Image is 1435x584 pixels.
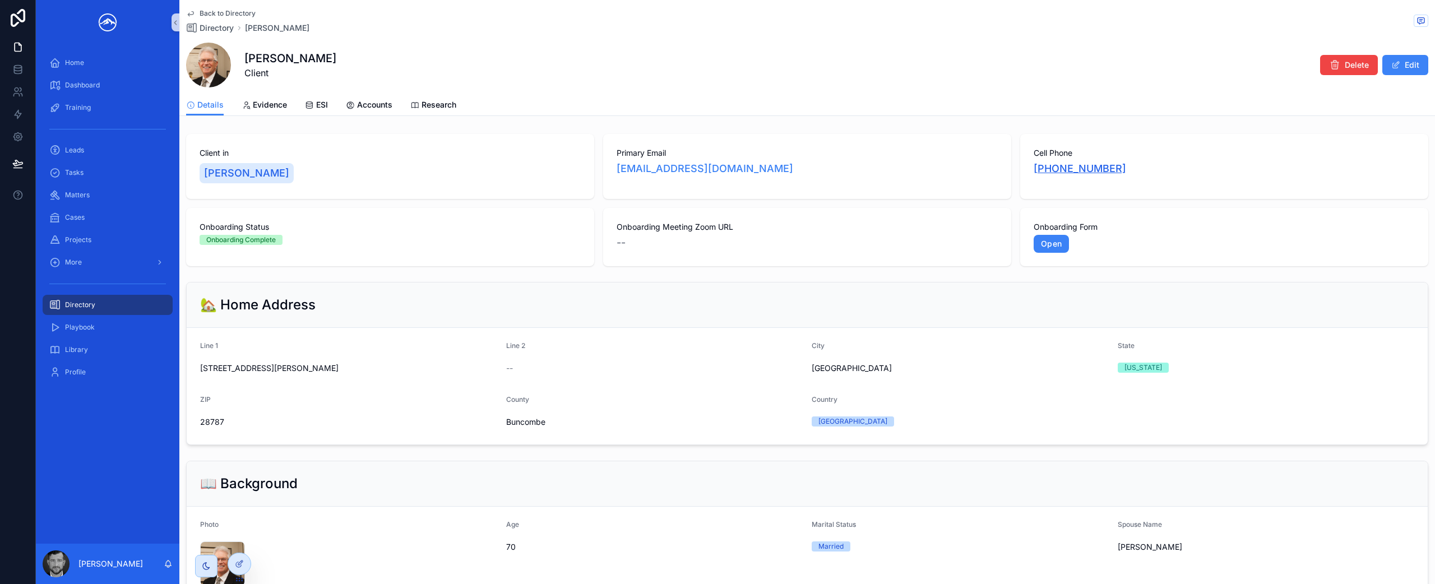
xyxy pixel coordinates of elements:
[1382,55,1428,75] button: Edit
[200,416,497,428] span: 28787
[812,520,856,529] span: Marital Status
[506,395,529,404] span: County
[617,161,793,177] a: [EMAIL_ADDRESS][DOMAIN_NAME]
[65,235,91,244] span: Projects
[43,140,173,160] a: Leads
[253,99,287,110] span: Evidence
[200,395,211,404] span: ZIP
[43,75,173,95] a: Dashboard
[65,323,95,332] span: Playbook
[65,191,90,200] span: Matters
[204,165,289,181] span: [PERSON_NAME]
[200,9,256,18] span: Back to Directory
[346,95,392,117] a: Accounts
[43,163,173,183] a: Tasks
[65,58,84,67] span: Home
[78,558,143,569] p: [PERSON_NAME]
[200,296,316,314] h2: 🏡 Home Address
[43,207,173,228] a: Cases
[617,221,998,233] span: Onboarding Meeting Zoom URL
[43,98,173,118] a: Training
[506,416,803,428] span: Buncombe
[506,541,803,553] span: 70
[43,53,173,73] a: Home
[1118,341,1135,350] span: State
[200,363,497,374] span: [STREET_ADDRESS][PERSON_NAME]
[1118,541,1415,553] span: [PERSON_NAME]
[357,99,392,110] span: Accounts
[812,363,1109,374] span: [GEOGRAPHIC_DATA]
[410,95,456,117] a: Research
[200,341,218,350] span: Line 1
[186,22,234,34] a: Directory
[206,235,276,245] div: Onboarding Complete
[65,300,95,309] span: Directory
[506,363,513,374] span: --
[305,95,328,117] a: ESI
[1034,235,1069,253] a: Open
[43,230,173,250] a: Projects
[43,317,173,337] a: Playbook
[197,99,224,110] span: Details
[506,520,519,529] span: Age
[200,22,234,34] span: Directory
[65,213,85,222] span: Cases
[43,295,173,315] a: Directory
[1034,147,1415,159] span: Cell Phone
[36,45,179,397] div: scrollable content
[200,520,219,529] span: Photo
[1320,55,1378,75] button: Delete
[1345,59,1369,71] span: Delete
[422,99,456,110] span: Research
[65,168,84,177] span: Tasks
[617,147,998,159] span: Primary Email
[186,9,256,18] a: Back to Directory
[818,541,844,551] div: Married
[1034,221,1415,233] span: Onboarding Form
[617,235,626,251] span: --
[1034,161,1126,177] a: [PHONE_NUMBER]
[43,340,173,360] a: Library
[200,475,298,493] h2: 📖 Background
[506,341,525,350] span: Line 2
[43,252,173,272] a: More
[65,368,86,377] span: Profile
[245,22,309,34] a: [PERSON_NAME]
[200,221,581,233] span: Onboarding Status
[316,99,328,110] span: ESI
[818,416,887,427] div: [GEOGRAPHIC_DATA]
[200,163,294,183] a: [PERSON_NAME]
[43,362,173,382] a: Profile
[244,50,336,66] h1: [PERSON_NAME]
[43,185,173,205] a: Matters
[242,95,287,117] a: Evidence
[1118,520,1162,529] span: Spouse Name
[200,147,581,159] span: Client in
[244,66,336,80] span: Client
[65,258,82,267] span: More
[812,395,837,404] span: Country
[1124,363,1162,373] div: [US_STATE]
[812,341,825,350] span: City
[186,95,224,116] a: Details
[94,13,121,31] img: App logo
[65,103,91,112] span: Training
[65,146,84,155] span: Leads
[65,345,88,354] span: Library
[65,81,100,90] span: Dashboard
